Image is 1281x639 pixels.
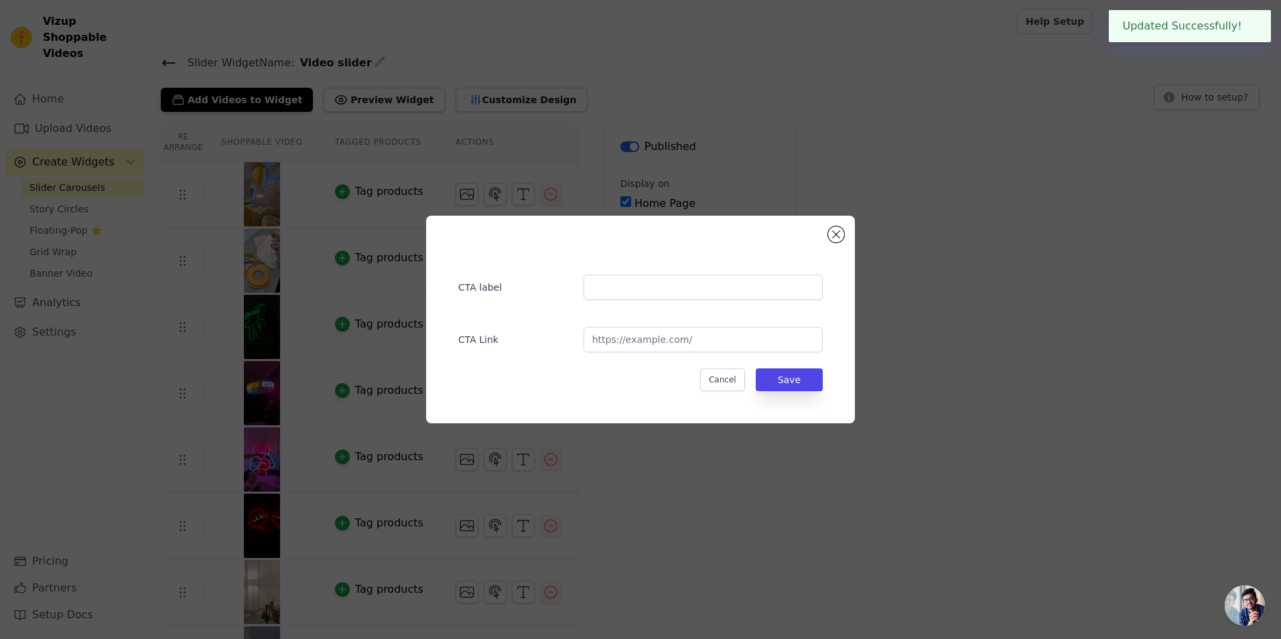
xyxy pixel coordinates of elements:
a: Ouvrir le chat [1225,585,1265,626]
button: Close modal [828,226,844,242]
button: Cancel [700,368,745,391]
button: Save [756,368,823,391]
div: Updated Successfully! [1109,10,1271,42]
label: CTA Link [458,328,573,346]
label: CTA label [458,275,573,294]
button: Close [1242,18,1258,34]
input: https://example.com/ [584,327,823,352]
